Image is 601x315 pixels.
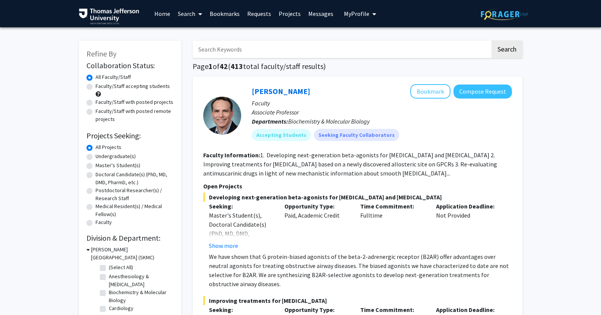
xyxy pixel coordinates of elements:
[209,61,213,71] span: 1
[209,305,273,314] p: Seeking:
[453,85,512,99] button: Compose Request to Charles Scott
[220,61,228,71] span: 42
[86,49,116,58] span: Refine By
[203,151,260,159] b: Faculty Information:
[203,182,512,191] p: Open Projects
[96,152,136,160] label: Undergraduate(s)
[203,193,512,202] span: Developing next-generation beta-agonists for [MEDICAL_DATA] and [MEDICAL_DATA]
[96,107,174,123] label: Faculty/Staff with posted remote projects
[96,202,174,218] label: Medical Resident(s) / Medical Fellow(s)
[288,118,370,125] span: Biochemistry & Molecular Biology
[209,202,273,211] p: Seeking:
[410,84,450,99] button: Add Charles Scott to Bookmarks
[355,202,430,250] div: Fulltime
[314,129,399,141] mat-chip: Seeking Faculty Collaborators
[481,8,528,20] img: ForagerOne Logo
[252,86,310,96] a: [PERSON_NAME]
[206,0,243,27] a: Bookmarks
[174,0,206,27] a: Search
[344,10,369,17] span: My Profile
[96,186,174,202] label: Postdoctoral Researcher(s) / Research Staff
[96,143,121,151] label: All Projects
[275,0,304,27] a: Projects
[86,234,174,243] h2: Division & Department:
[109,263,133,271] label: (Select All)
[252,118,288,125] b: Departments:
[96,161,140,169] label: Master's Student(s)
[203,296,512,305] span: Improving treatments for [MEDICAL_DATA]
[193,41,490,58] input: Search Keywords
[91,246,174,262] h3: [PERSON_NAME][GEOGRAPHIC_DATA] (SKMC)
[436,202,501,211] p: Application Deadline:
[252,99,512,108] p: Faculty
[151,0,174,27] a: Home
[436,305,501,314] p: Application Deadline:
[109,273,172,288] label: Anesthesiology & [MEDICAL_DATA]
[96,171,174,186] label: Doctoral Candidate(s) (PhD, MD, DMD, PharmD, etc.)
[360,305,425,314] p: Time Commitment:
[209,211,273,247] div: Master's Student(s), Doctoral Candidate(s) (PhD, MD, DMD, PharmD, etc.)
[231,61,243,71] span: 413
[304,0,337,27] a: Messages
[193,62,523,71] h1: Page of ( total faculty/staff results)
[243,0,275,27] a: Requests
[6,281,32,309] iframe: Chat
[284,202,349,211] p: Opportunity Type:
[96,82,170,90] label: Faculty/Staff accepting students
[86,131,174,140] h2: Projects Seeking:
[430,202,506,250] div: Not Provided
[209,252,512,288] p: We have shown that G protein-biased agonists of the beta-2-adrenergic receptor (B2AR) offer advan...
[109,304,133,312] label: Cardiology
[252,108,512,117] p: Associate Professor
[491,41,523,58] button: Search
[96,73,131,81] label: All Faculty/Staff
[252,129,311,141] mat-chip: Accepting Students
[203,151,497,177] fg-read-more: 1. Developing next-generation beta-agonists for [MEDICAL_DATA] and [MEDICAL_DATA] 2. Improving tr...
[96,98,173,106] label: Faculty/Staff with posted projects
[284,305,349,314] p: Opportunity Type:
[79,8,140,24] img: Thomas Jefferson University Logo
[96,218,112,226] label: Faculty
[209,241,238,250] button: Show more
[86,61,174,70] h2: Collaboration Status:
[279,202,355,250] div: Paid, Academic Credit
[109,288,172,304] label: Biochemistry & Molecular Biology
[360,202,425,211] p: Time Commitment:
